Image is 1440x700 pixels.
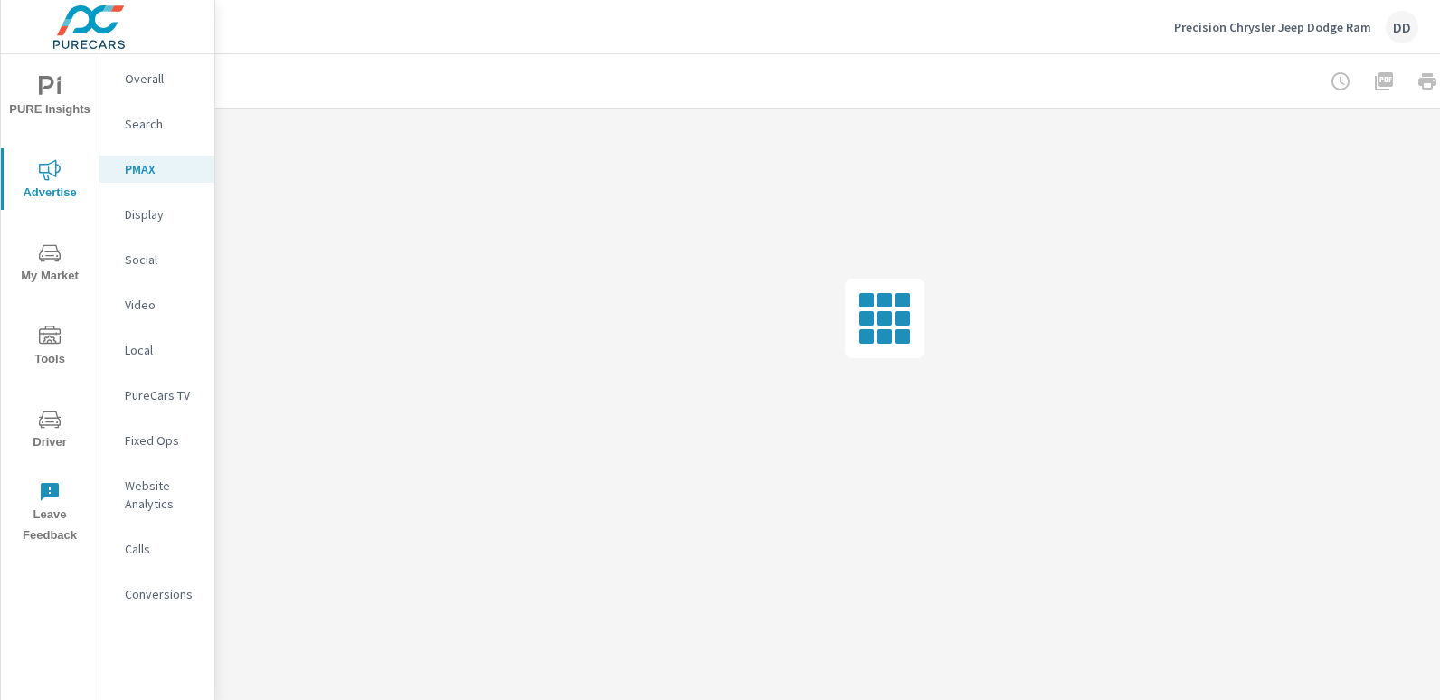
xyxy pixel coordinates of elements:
[99,535,214,563] div: Calls
[99,291,214,318] div: Video
[125,205,200,223] p: Display
[6,159,93,203] span: Advertise
[1,54,99,553] div: nav menu
[125,70,200,88] p: Overall
[1386,11,1418,43] div: DD
[125,540,200,558] p: Calls
[125,296,200,314] p: Video
[125,251,200,269] p: Social
[6,242,93,287] span: My Market
[99,65,214,92] div: Overall
[6,76,93,120] span: PURE Insights
[125,115,200,133] p: Search
[125,477,200,513] p: Website Analytics
[99,156,214,183] div: PMAX
[6,481,93,546] span: Leave Feedback
[125,585,200,603] p: Conversions
[125,386,200,404] p: PureCars TV
[99,427,214,454] div: Fixed Ops
[125,431,200,449] p: Fixed Ops
[99,472,214,517] div: Website Analytics
[99,110,214,137] div: Search
[125,160,200,178] p: PMAX
[6,409,93,453] span: Driver
[99,246,214,273] div: Social
[99,581,214,608] div: Conversions
[1174,19,1371,35] p: Precision Chrysler Jeep Dodge Ram
[6,326,93,370] span: Tools
[99,336,214,364] div: Local
[125,341,200,359] p: Local
[99,201,214,228] div: Display
[99,382,214,409] div: PureCars TV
